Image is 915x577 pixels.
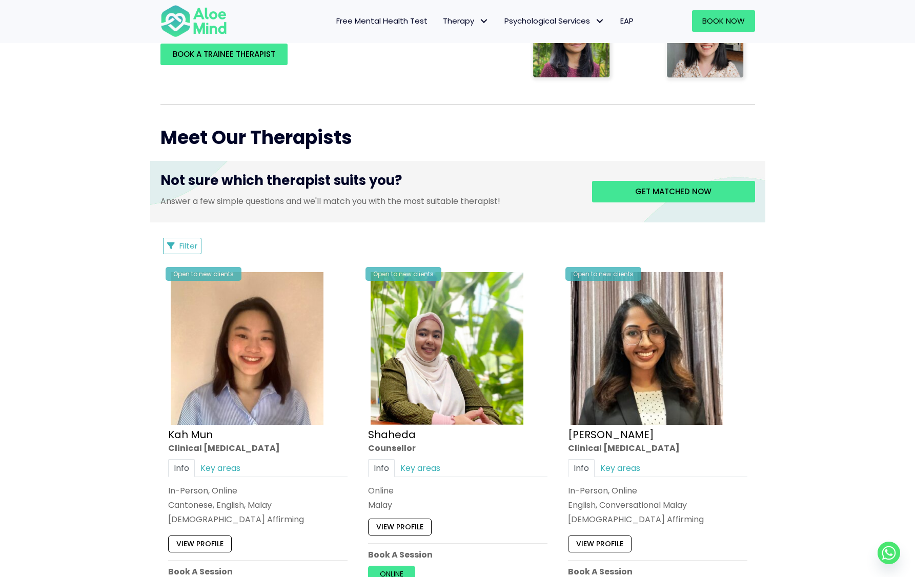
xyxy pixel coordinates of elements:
a: Key areas [195,459,246,477]
span: Meet Our Therapists [160,125,352,151]
img: Kah Mun-profile-crop-300×300 [171,272,323,425]
p: Cantonese, English, Malay [168,499,348,511]
div: In-Person, Online [568,485,747,497]
a: TherapyTherapy: submenu [435,10,497,32]
a: Info [568,459,595,477]
div: Counsellor [368,442,547,454]
div: [DEMOGRAPHIC_DATA] Affirming [568,513,747,525]
span: Therapy: submenu [477,14,492,29]
span: Psychological Services: submenu [593,14,607,29]
a: View profile [568,535,632,552]
a: BOOK A TRAINEE THERAPIST [160,44,288,65]
a: Kah Mun [168,427,213,441]
span: Filter [179,240,197,251]
a: Book Now [692,10,755,32]
p: Malay [368,499,547,511]
a: [PERSON_NAME] [568,427,654,441]
a: View profile [368,519,432,535]
nav: Menu [240,10,641,32]
span: Psychological Services [504,15,605,26]
a: Free Mental Health Test [329,10,435,32]
p: English, Conversational Malay [568,499,747,511]
div: Clinical [MEDICAL_DATA] [568,442,747,454]
span: Therapy [443,15,489,26]
img: Aloe Mind Malaysia | Mental Healthcare Services in Malaysia and Singapore [160,4,227,38]
a: Info [168,459,195,477]
div: Open to new clients [565,267,641,281]
p: Answer a few simple questions and we'll match you with the most suitable therapist! [160,195,577,207]
a: Psychological ServicesPsychological Services: submenu [497,10,613,32]
a: View profile [168,535,232,552]
a: Key areas [395,459,446,477]
button: Filter Listings [163,238,202,254]
span: BOOK A TRAINEE THERAPIST [173,49,275,59]
div: Open to new clients [365,267,441,281]
h3: Not sure which therapist suits you? [160,171,577,195]
img: Shaheda Counsellor [371,272,523,425]
p: Book A Session [368,548,547,560]
span: Book Now [702,15,745,26]
a: Shaheda [368,427,416,441]
div: Clinical [MEDICAL_DATA] [168,442,348,454]
a: EAP [613,10,641,32]
a: Whatsapp [878,542,900,564]
a: Info [368,459,395,477]
div: Open to new clients [166,267,241,281]
a: Get matched now [592,181,755,202]
span: EAP [620,15,634,26]
img: croped-Anita_Profile-photo-300×300 [571,272,723,425]
div: [DEMOGRAPHIC_DATA] Affirming [168,513,348,525]
span: Free Mental Health Test [336,15,428,26]
span: Get matched now [635,186,711,197]
a: Key areas [595,459,646,477]
div: Online [368,485,547,497]
div: In-Person, Online [168,485,348,497]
